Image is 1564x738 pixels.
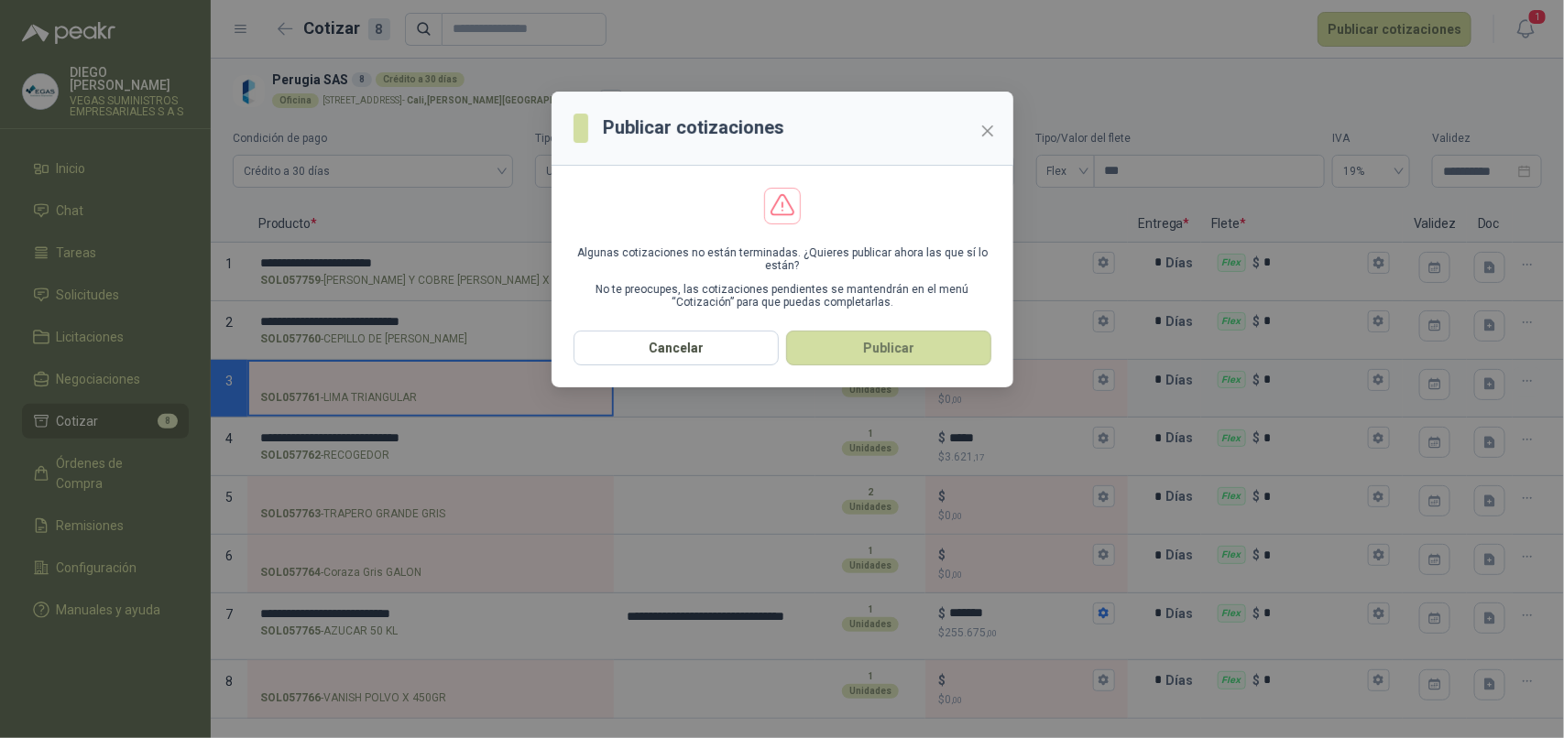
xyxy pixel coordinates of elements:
[574,283,991,309] p: No te preocupes, las cotizaciones pendientes se mantendrán en el menú “Cotización” para que pueda...
[980,124,995,138] span: close
[574,246,991,272] p: Algunas cotizaciones no están terminadas. ¿Quieres publicar ahora las que sí lo están?
[574,331,779,365] button: Cancelar
[973,116,1002,146] button: Close
[786,331,991,365] button: Publicar
[603,114,784,142] h3: Publicar cotizaciones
